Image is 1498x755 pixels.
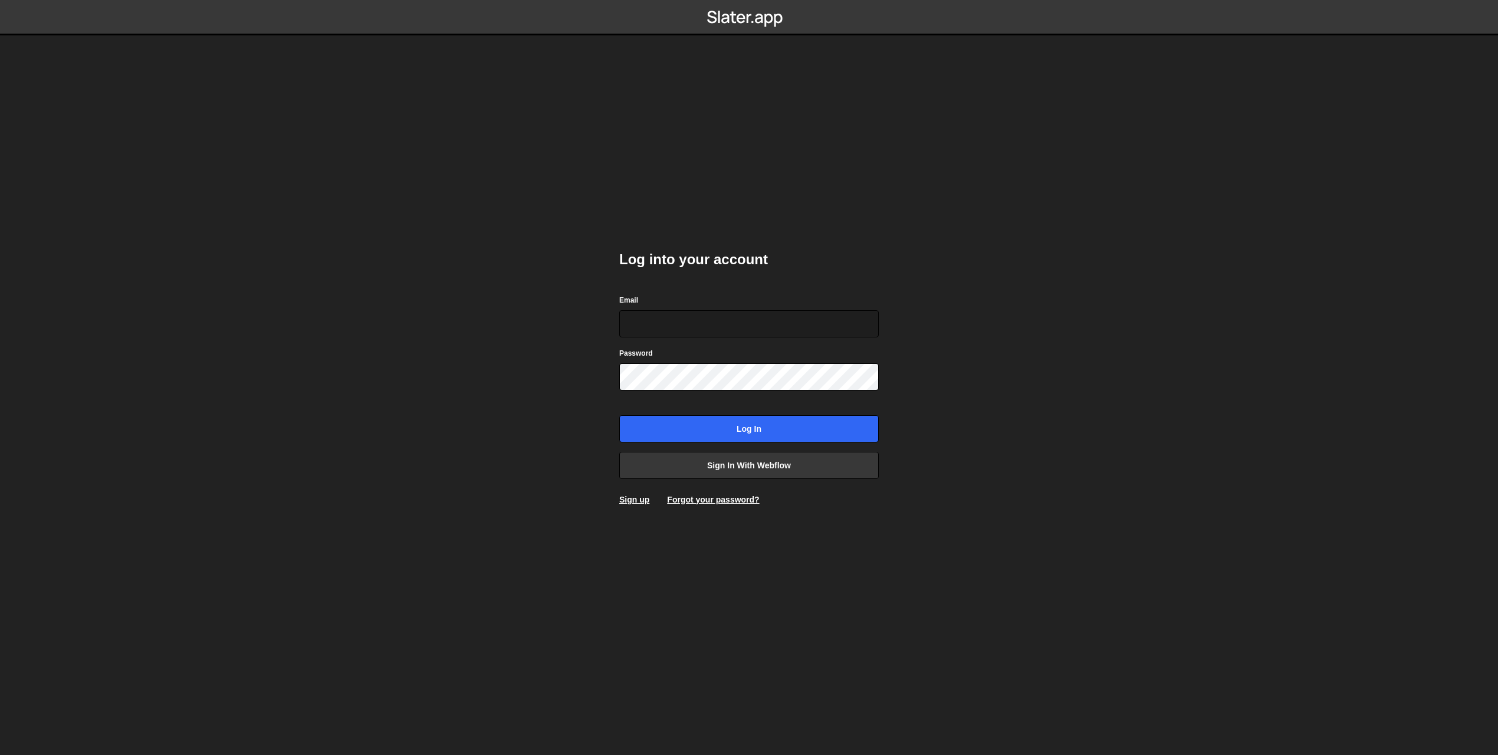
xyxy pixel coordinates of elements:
[619,452,879,479] a: Sign in with Webflow
[619,347,653,359] label: Password
[619,415,879,442] input: Log in
[619,250,879,269] h2: Log into your account
[619,294,638,306] label: Email
[619,495,649,504] a: Sign up
[667,495,759,504] a: Forgot your password?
